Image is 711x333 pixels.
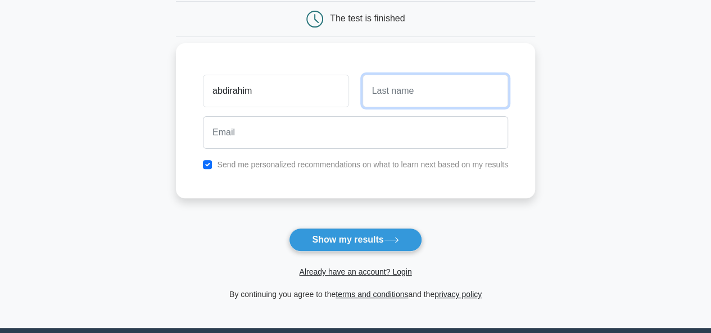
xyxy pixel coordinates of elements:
[203,116,508,149] input: Email
[336,290,408,299] a: terms and conditions
[203,75,348,107] input: First name
[169,288,542,301] div: By continuing you agree to the and the
[289,228,422,252] button: Show my results
[217,160,508,169] label: Send me personalized recommendations on what to learn next based on my results
[299,267,411,276] a: Already have an account? Login
[434,290,482,299] a: privacy policy
[363,75,508,107] input: Last name
[330,13,405,23] div: The test is finished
